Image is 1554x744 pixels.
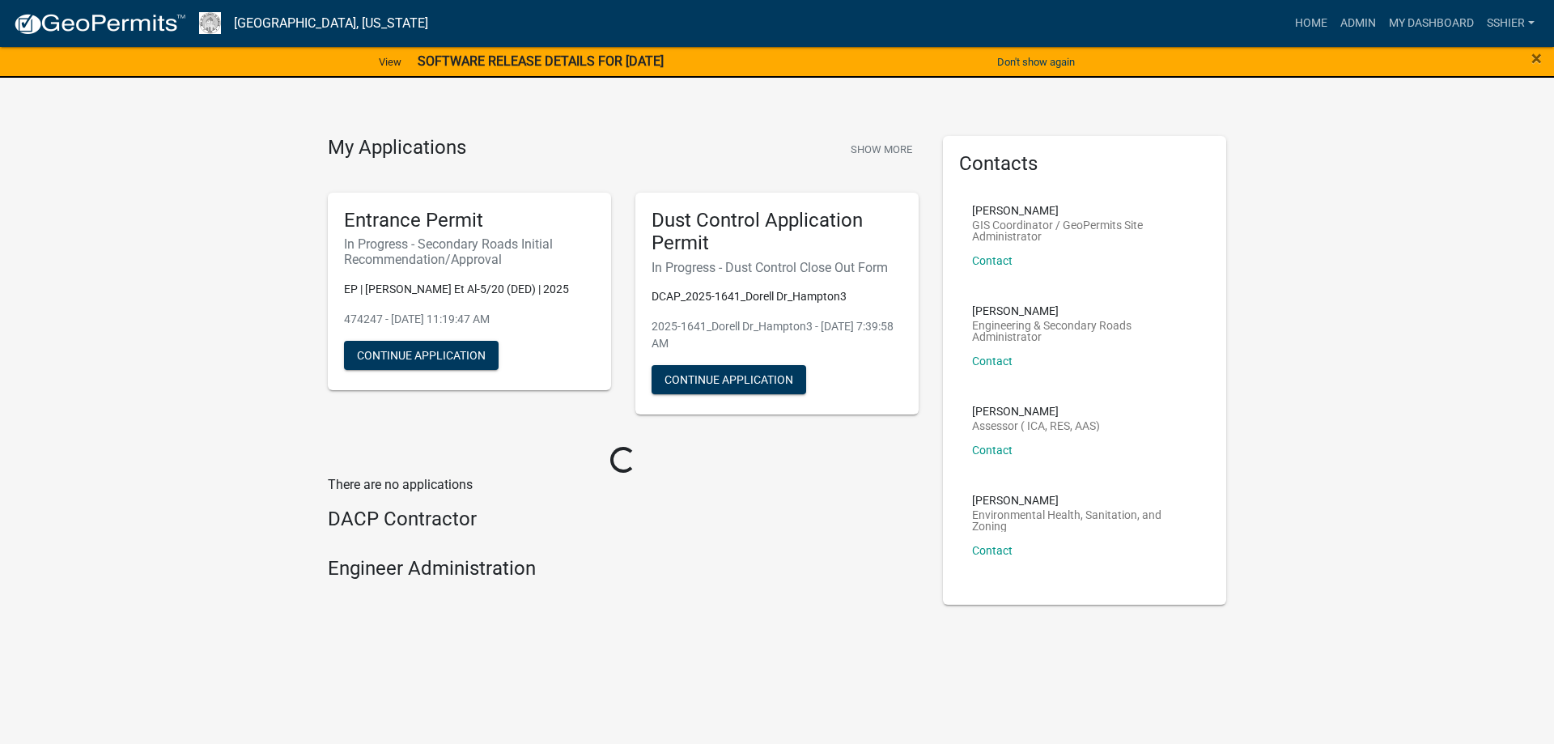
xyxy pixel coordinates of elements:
a: Contact [972,254,1013,267]
p: Assessor ( ICA, RES, AAS) [972,420,1100,432]
h4: My Applications [328,136,466,160]
h6: In Progress - Secondary Roads Initial Recommendation/Approval [344,236,595,267]
button: Continue Application [344,341,499,370]
p: GIS Coordinator / GeoPermits Site Administrator [972,219,1197,242]
button: Close [1531,49,1542,68]
strong: SOFTWARE RELEASE DETAILS FOR [DATE] [418,53,664,69]
a: Admin [1334,8,1382,39]
h5: Entrance Permit [344,209,595,232]
h5: Dust Control Application Permit [652,209,902,256]
p: 474247 - [DATE] 11:19:47 AM [344,311,595,328]
p: 2025-1641_Dorell Dr_Hampton3 - [DATE] 7:39:58 AM [652,318,902,352]
a: View [372,49,408,75]
a: sshier [1480,8,1541,39]
img: Franklin County, Iowa [199,12,221,34]
p: Engineering & Secondary Roads Administrator [972,320,1197,342]
a: Home [1289,8,1334,39]
span: × [1531,47,1542,70]
p: [PERSON_NAME] [972,495,1197,506]
p: EP | [PERSON_NAME] Et Al-5/20 (DED) | 2025 [344,281,595,298]
h4: Engineer Administration [328,557,919,580]
a: [GEOGRAPHIC_DATA], [US_STATE] [234,10,428,37]
h4: DACP Contractor [328,508,919,531]
button: Don't show again [991,49,1081,75]
p: [PERSON_NAME] [972,305,1197,317]
p: There are no applications [328,475,919,495]
a: Contact [972,355,1013,368]
h6: In Progress - Dust Control Close Out Form [652,260,902,275]
p: [PERSON_NAME] [972,205,1197,216]
button: Show More [844,136,919,163]
p: [PERSON_NAME] [972,406,1100,417]
button: Continue Application [652,365,806,394]
a: Contact [972,444,1013,457]
p: DCAP_2025-1641_Dorell Dr_Hampton3 [652,288,902,305]
a: Contact [972,544,1013,557]
h5: Contacts [959,152,1210,176]
p: Environmental Health, Sanitation, and Zoning [972,509,1197,532]
a: My Dashboard [1382,8,1480,39]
